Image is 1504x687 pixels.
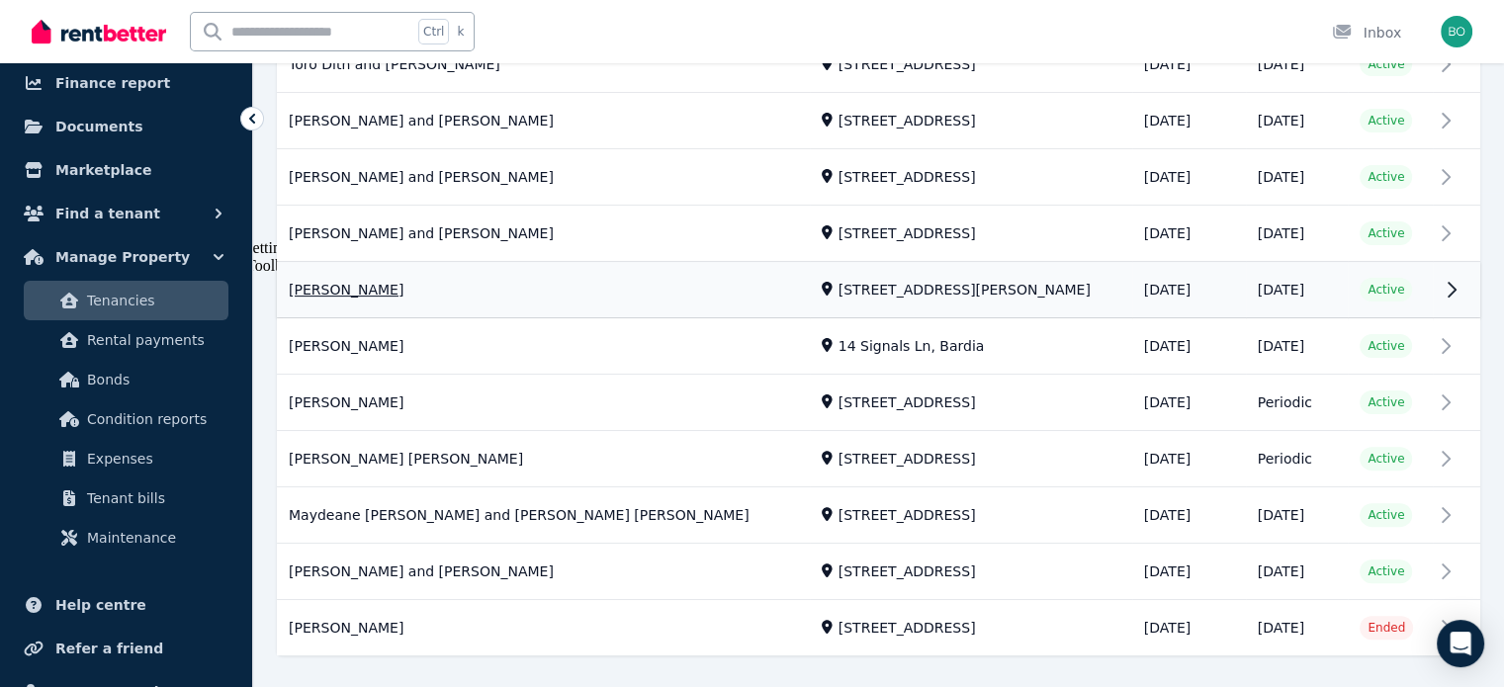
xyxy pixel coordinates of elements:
a: View details for James Ieremia and Analosa Raeli [277,94,1480,149]
td: [DATE] [1132,318,1246,375]
td: [DATE] [1246,487,1349,544]
td: [DATE] [1246,600,1349,656]
a: Tenant bills [24,478,228,518]
img: HARI KRISHNA [1441,16,1472,47]
a: Rental payments [24,320,228,360]
span: Refer a friend [55,637,163,660]
a: View details for Fidaa Ali Sakr [277,432,1480,487]
span: Bonds [87,368,221,391]
td: [DATE] [1246,93,1349,149]
a: Refer a friend [16,629,236,668]
td: [DATE] [1132,262,1246,318]
td: [DATE] [1246,544,1349,600]
a: Tenancies [24,281,228,320]
td: [DATE] [1246,149,1349,206]
span: Rental payments [87,328,221,352]
button: Find a tenant [16,194,236,233]
div: Inbox [1332,23,1401,43]
img: RentBetter [32,17,166,46]
p: The Trend Micro Maximum Security settings have been synced to the Trend Micro Toolbar. [8,46,307,82]
span: Expenses [87,447,221,471]
a: View details for Carol Virgona [277,601,1480,656]
a: View details for Toro Dith and Lauretta Ngeth [277,37,1480,93]
a: Bonds [24,360,228,399]
td: [DATE] [1132,544,1246,600]
td: [DATE] [1132,93,1246,149]
a: View details for Stuart Hartman [277,263,1480,318]
div: Open Intercom Messenger [1437,620,1484,667]
button: Manage Property [16,237,236,277]
a: View details for Magele Derek Fretton and Fuatino Sapau [277,207,1480,262]
span: Tenancies [87,289,221,312]
td: Periodic [1246,431,1349,487]
td: [DATE] [1132,600,1246,656]
span: Manage Property [55,245,190,269]
a: View details for Youbert Yohana and Andrew Piedade [277,545,1480,600]
td: [DATE] [1132,206,1246,262]
span: Marketplace [55,158,151,182]
span: k [457,24,464,40]
td: Periodic [1246,375,1349,431]
a: View details for Ricky Schutte [277,319,1480,375]
a: View details for Maydeane T.G. Tauiliili and Spencer William Schuster [277,488,1480,544]
a: Maintenance [24,518,228,558]
a: Help centre [16,585,236,625]
span: Documents [55,115,143,138]
td: [DATE] [1132,431,1246,487]
span: Tenant bills [87,486,221,510]
a: Documents [16,107,236,146]
span: Maintenance [87,526,221,550]
a: Expenses [24,439,228,478]
a: Condition reports [24,399,228,439]
span: Finance report [55,71,170,95]
td: [DATE] [1132,149,1246,206]
a: View details for Angel Daniel and Itiri Timoti [277,150,1480,206]
td: [DATE] [1246,262,1349,318]
td: [DATE] [1132,487,1246,544]
span: Condition reports [87,407,221,431]
span: Ctrl [418,19,449,44]
a: Marketplace [16,150,236,190]
td: [DATE] [1246,318,1349,375]
span: Find a tenant [55,202,160,225]
td: [DATE] [1246,206,1349,262]
td: [DATE] [1132,375,1246,431]
span: Help centre [55,593,146,617]
a: View details for Nathan Sanchez [277,376,1480,431]
a: Finance report [16,63,236,103]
